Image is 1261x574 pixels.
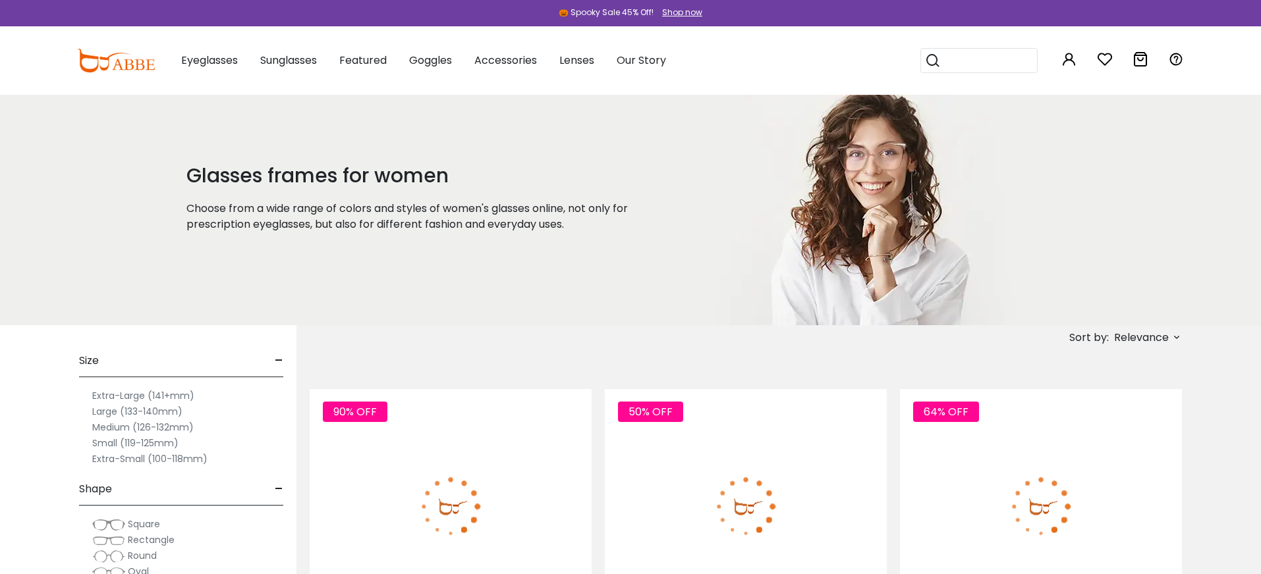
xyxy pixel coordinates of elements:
[186,201,666,232] p: Choose from a wide range of colors and styles of women's glasses online, not only for prescriptio...
[79,345,99,377] span: Size
[275,473,283,505] span: -
[913,402,979,422] span: 64% OFF
[618,402,683,422] span: 50% OFF
[92,419,194,435] label: Medium (126-132mm)
[181,53,238,68] span: Eyeglasses
[92,435,179,451] label: Small (119-125mm)
[186,164,666,188] h1: Glasses frames for women
[77,49,155,72] img: abbeglasses.com
[559,53,594,68] span: Lenses
[92,451,208,467] label: Extra-Small (100-118mm)
[128,517,160,531] span: Square
[323,402,387,422] span: 90% OFF
[339,53,387,68] span: Featured
[409,53,452,68] span: Goggles
[79,473,112,505] span: Shape
[699,95,1034,325] img: glasses frames for women
[1069,330,1109,345] span: Sort by:
[662,7,702,18] div: Shop now
[92,388,194,404] label: Extra-Large (141+mm)
[559,7,654,18] div: 🎃 Spooky Sale 45% Off!
[474,53,537,68] span: Accessories
[128,549,157,562] span: Round
[92,550,125,563] img: Round.png
[92,404,182,419] label: Large (133-140mm)
[617,53,666,68] span: Our Story
[656,7,702,18] a: Shop now
[92,534,125,547] img: Rectangle.png
[128,533,175,546] span: Rectangle
[1114,326,1169,350] span: Relevance
[275,345,283,377] span: -
[92,518,125,531] img: Square.png
[260,53,317,68] span: Sunglasses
